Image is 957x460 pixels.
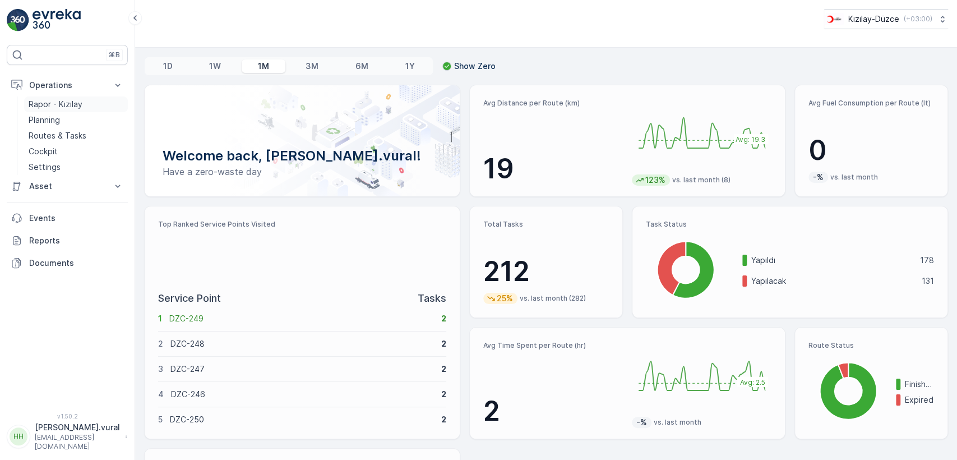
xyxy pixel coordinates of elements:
[920,255,934,266] p: 178
[29,80,105,91] p: Operations
[158,313,162,324] p: 1
[672,176,731,185] p: vs. last month (8)
[520,294,586,303] p: vs. last month (282)
[29,130,86,141] p: Routes & Tasks
[812,172,825,183] p: -%
[635,417,648,428] p: -%
[29,235,123,246] p: Reports
[848,13,899,25] p: Kızılay-Düzce
[35,422,120,433] p: [PERSON_NAME].vural
[751,255,913,266] p: Yapıldı
[29,257,123,269] p: Documents
[170,414,434,425] p: DZC-250
[483,152,623,186] p: 19
[24,128,128,144] a: Routes & Tasks
[905,379,934,390] p: Finished
[35,433,120,451] p: [EMAIL_ADDRESS][DOMAIN_NAME]
[29,213,123,224] p: Events
[441,338,446,349] p: 2
[29,99,82,110] p: Rapor - Kızılay
[170,364,434,375] p: DZC-247
[7,252,128,274] a: Documents
[496,293,514,304] p: 25%
[29,114,60,126] p: Planning
[824,13,844,25] img: download_svj7U3e.png
[7,422,128,451] button: HH[PERSON_NAME].vural[EMAIL_ADDRESS][DOMAIN_NAME]
[24,112,128,128] a: Planning
[163,61,173,72] p: 1D
[483,394,623,428] p: 2
[654,418,701,427] p: vs. last month
[7,9,29,31] img: logo
[483,99,623,108] p: Avg Distance per Route (km)
[29,146,58,157] p: Cockpit
[109,50,120,59] p: ⌘B
[7,413,128,420] span: v 1.50.2
[7,74,128,96] button: Operations
[405,61,414,72] p: 1Y
[418,291,446,306] p: Tasks
[905,394,934,406] p: Expired
[830,173,878,182] p: vs. last month
[158,364,163,375] p: 3
[158,291,221,306] p: Service Point
[483,341,623,350] p: Avg Time Spent per Route (hr)
[483,255,609,288] p: 212
[170,338,434,349] p: DZC-248
[258,61,269,72] p: 1M
[808,134,934,167] p: 0
[483,220,609,229] p: Total Tasks
[158,220,446,229] p: Top Ranked Service Points Visited
[808,341,934,350] p: Route Status
[158,414,163,425] p: 5
[7,229,128,252] a: Reports
[209,61,221,72] p: 1W
[169,313,434,324] p: DZC-249
[808,99,934,108] p: Avg Fuel Consumption per Route (lt)
[158,338,163,349] p: 2
[646,220,934,229] p: Task Status
[355,61,368,72] p: 6M
[158,389,164,400] p: 4
[306,61,318,72] p: 3M
[163,165,442,178] p: Have a zero-waste day
[904,15,932,24] p: ( +03:00 )
[441,414,446,425] p: 2
[441,364,446,375] p: 2
[33,9,81,31] img: logo_light-DOdMpM7g.png
[644,174,667,186] p: 123%
[922,275,934,287] p: 131
[7,207,128,229] a: Events
[163,147,442,165] p: Welcome back, [PERSON_NAME].vural!
[7,175,128,197] button: Asset
[171,389,434,400] p: DZC-246
[824,9,948,29] button: Kızılay-Düzce(+03:00)
[29,181,105,192] p: Asset
[441,313,446,324] p: 2
[29,162,61,173] p: Settings
[454,61,496,72] p: Show Zero
[24,159,128,175] a: Settings
[751,275,914,287] p: Yapılacak
[10,427,27,445] div: HH
[24,144,128,159] a: Cockpit
[24,96,128,112] a: Rapor - Kızılay
[441,389,446,400] p: 2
